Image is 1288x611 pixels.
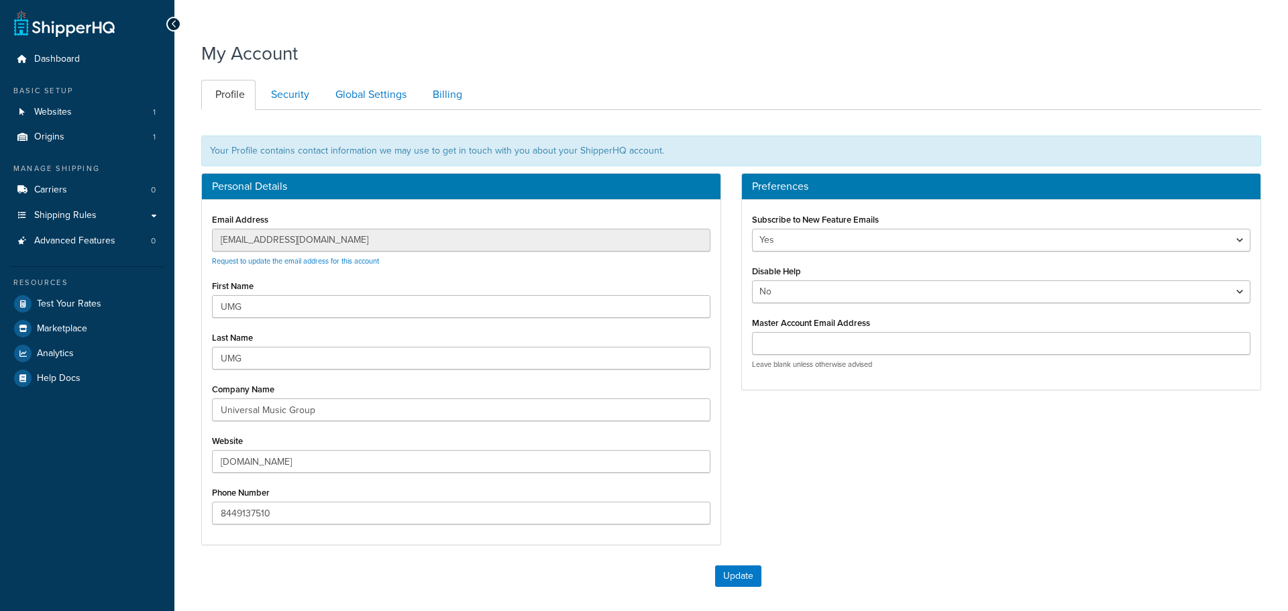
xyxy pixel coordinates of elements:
[752,180,1250,192] h3: Preferences
[151,184,156,196] span: 0
[419,80,473,110] a: Billing
[201,40,298,66] h1: My Account
[10,125,164,150] li: Origins
[10,229,164,254] a: Advanced Features 0
[37,348,74,359] span: Analytics
[201,80,256,110] a: Profile
[37,323,87,335] span: Marketplace
[34,54,80,65] span: Dashboard
[10,100,164,125] a: Websites 1
[212,488,270,498] label: Phone Number
[10,277,164,288] div: Resources
[34,235,115,247] span: Advanced Features
[34,210,97,221] span: Shipping Rules
[212,333,253,343] label: Last Name
[321,80,417,110] a: Global Settings
[153,131,156,143] span: 1
[10,229,164,254] li: Advanced Features
[10,341,164,366] a: Analytics
[752,318,870,328] label: Master Account Email Address
[37,298,101,310] span: Test Your Rates
[201,135,1261,166] div: Your Profile contains contact information we may use to get in touch with you about your ShipperH...
[10,100,164,125] li: Websites
[212,215,268,225] label: Email Address
[10,85,164,97] div: Basic Setup
[34,131,64,143] span: Origins
[10,163,164,174] div: Manage Shipping
[10,178,164,203] a: Carriers 0
[151,235,156,247] span: 0
[10,47,164,72] a: Dashboard
[37,373,80,384] span: Help Docs
[10,292,164,316] a: Test Your Rates
[10,178,164,203] li: Carriers
[212,256,379,266] a: Request to update the email address for this account
[212,281,254,291] label: First Name
[752,215,879,225] label: Subscribe to New Feature Emails
[752,266,801,276] label: Disable Help
[10,317,164,341] a: Marketplace
[212,384,274,394] label: Company Name
[212,180,710,192] h3: Personal Details
[10,366,164,390] a: Help Docs
[153,107,156,118] span: 1
[212,436,243,446] label: Website
[10,203,164,228] a: Shipping Rules
[14,10,115,37] a: ShipperHQ Home
[34,184,67,196] span: Carriers
[10,125,164,150] a: Origins 1
[34,107,72,118] span: Websites
[715,565,761,587] button: Update
[257,80,320,110] a: Security
[752,359,1250,370] p: Leave blank unless otherwise advised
